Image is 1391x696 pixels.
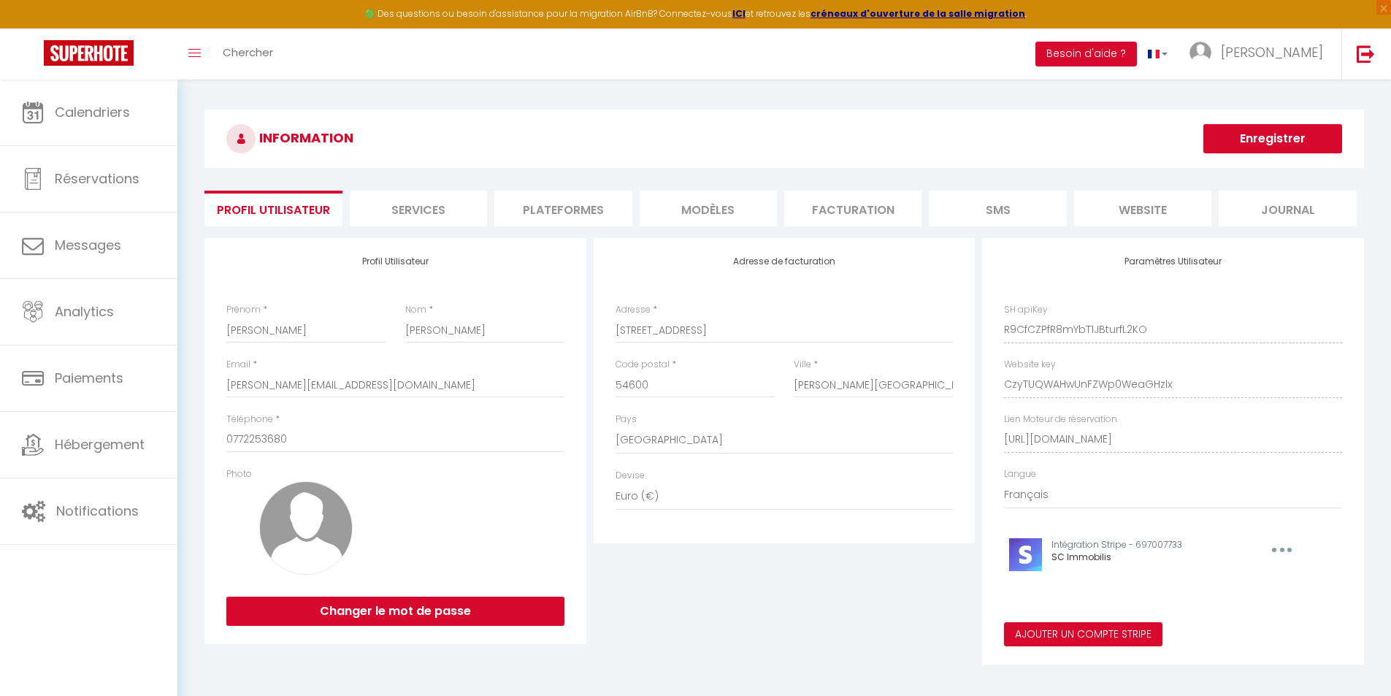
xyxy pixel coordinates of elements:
a: Chercher [212,28,284,80]
span: Chercher [223,45,273,60]
a: ICI [732,7,746,20]
li: Services [350,191,487,226]
label: Prénom [226,303,261,317]
li: Plateformes [494,191,632,226]
span: Réservations [55,169,139,188]
label: Devise [616,469,645,483]
img: stripe-logo.jpeg [1009,538,1042,571]
label: Téléphone [226,413,273,427]
button: Besoin d'aide ? [1035,42,1137,66]
h4: Adresse de facturation [616,256,954,267]
li: Facturation [784,191,921,226]
li: Profil Utilisateur [204,191,342,226]
p: Intégration Stripe - 697007733 [1051,538,1238,552]
li: SMS [929,191,1066,226]
li: website [1074,191,1211,226]
label: Photo [226,467,252,481]
label: Langue [1004,467,1036,481]
label: Nom [405,303,426,317]
img: avatar.png [259,481,353,575]
li: Journal [1219,191,1356,226]
label: Lien Moteur de réservation [1004,413,1117,427]
h4: Paramètres Utilisateur [1004,256,1342,267]
span: Hébergement [55,435,145,454]
span: [PERSON_NAME] [1221,43,1323,61]
span: Analytics [55,302,114,321]
span: Notifications [56,502,139,520]
label: Pays [616,413,637,427]
span: Paiements [55,369,123,387]
label: Website key [1004,358,1056,372]
img: logout [1357,45,1375,63]
span: Messages [55,236,121,254]
label: Email [226,358,250,372]
img: ... [1189,42,1211,64]
h3: INFORMATION [204,110,1364,168]
span: Calendriers [55,103,130,121]
button: Ouvrir le widget de chat LiveChat [12,6,55,50]
a: ... [PERSON_NAME] [1179,28,1341,80]
label: Code postal [616,358,670,372]
iframe: Chat [1329,630,1380,685]
h4: Profil Utilisateur [226,256,564,267]
label: SH apiKey [1004,303,1048,317]
span: SC Immobilis [1051,551,1111,563]
a: créneaux d'ouverture de la salle migration [811,7,1025,20]
label: Adresse [616,303,651,317]
button: Changer le mot de passe [226,597,564,626]
li: MODÈLES [640,191,777,226]
button: Ajouter un compte Stripe [1004,622,1162,647]
button: Enregistrer [1203,124,1342,153]
img: Super Booking [44,40,134,66]
label: Ville [794,358,811,372]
